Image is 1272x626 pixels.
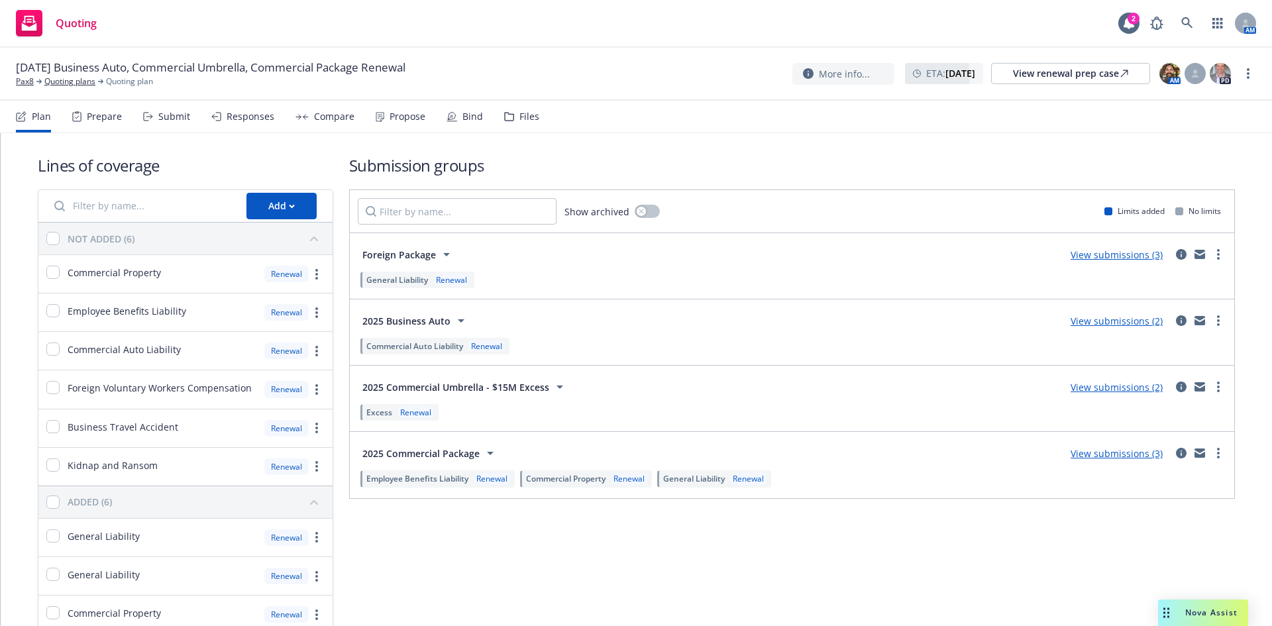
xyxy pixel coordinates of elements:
a: more [309,529,325,545]
a: more [1210,445,1226,461]
button: 2025 Business Auto [358,307,474,334]
button: Foreign Package [358,241,459,268]
a: more [309,343,325,359]
div: Renewal [611,473,647,484]
span: Quoting [56,18,97,28]
button: 2025 Commercial Umbrella - $15M Excess [358,374,572,400]
button: More info... [792,63,894,85]
div: Renewal [264,420,309,437]
a: View renewal prep case [991,63,1150,84]
span: 2025 Business Auto [362,314,450,328]
div: Compare [314,111,354,122]
span: Excess [366,407,392,418]
input: Filter by name... [46,193,238,219]
span: 2025 Commercial Package [362,446,480,460]
div: Renewal [264,606,309,623]
div: Renewal [264,568,309,584]
div: Renewal [264,342,309,359]
span: General Liability [663,473,725,484]
input: Filter by name... [358,198,556,225]
div: No limits [1175,205,1221,217]
button: 2025 Commercial Package [358,440,503,466]
div: Files [519,111,539,122]
a: more [1210,379,1226,395]
div: Propose [390,111,425,122]
div: Plan [32,111,51,122]
h1: Submission groups [349,154,1235,176]
div: 2 [1128,13,1139,25]
div: NOT ADDED (6) [68,232,134,246]
a: circleInformation [1173,246,1189,262]
span: Commercial Auto Liability [366,340,463,352]
span: Commercial Property [68,606,161,620]
a: View submissions (3) [1071,248,1163,261]
div: Submit [158,111,190,122]
button: ADDED (6) [68,492,325,513]
a: Switch app [1204,10,1231,36]
img: photo [1210,63,1231,84]
span: Kidnap and Ransom [68,458,158,472]
span: [DATE] Business Auto, Commercial Umbrella, Commercial Package Renewal [16,60,405,76]
div: Prepare [87,111,122,122]
div: Renewal [397,407,434,418]
span: ETA : [926,66,975,80]
span: Foreign Package [362,248,436,262]
button: Nova Assist [1158,600,1248,626]
a: more [309,266,325,282]
a: more [1240,66,1256,81]
a: more [309,458,325,474]
span: More info... [819,67,870,81]
span: General Liability [366,274,428,286]
img: photo [1159,63,1181,84]
div: Bind [462,111,483,122]
div: Renewal [730,473,767,484]
strong: [DATE] [945,67,975,79]
a: mail [1192,445,1208,461]
button: NOT ADDED (6) [68,228,325,249]
a: Quoting plans [44,76,95,87]
span: Foreign Voluntary Workers Compensation [68,381,252,395]
button: Add [246,193,317,219]
span: Commercial Property [68,266,161,280]
div: ADDED (6) [68,495,112,509]
span: Nova Assist [1185,607,1238,618]
div: Limits added [1104,205,1165,217]
a: more [309,607,325,623]
a: more [309,382,325,397]
a: View submissions (3) [1071,447,1163,460]
a: mail [1192,246,1208,262]
span: Quoting plan [106,76,153,87]
div: Add [268,193,295,219]
a: Report a Bug [1143,10,1170,36]
span: General Liability [68,529,140,543]
h1: Lines of coverage [38,154,333,176]
span: General Liability [68,568,140,582]
div: Drag to move [1158,600,1175,626]
div: Renewal [433,274,470,286]
div: Responses [227,111,274,122]
a: more [309,420,325,436]
a: View submissions (2) [1071,315,1163,327]
a: circleInformation [1173,445,1189,461]
div: Renewal [474,473,510,484]
div: View renewal prep case [1013,64,1128,83]
a: View submissions (2) [1071,381,1163,393]
a: mail [1192,379,1208,395]
a: circleInformation [1173,379,1189,395]
a: more [309,568,325,584]
a: Pax8 [16,76,34,87]
div: Renewal [264,458,309,475]
span: Employee Benefits Liability [68,304,186,318]
a: more [309,305,325,321]
span: Show archived [564,205,629,219]
div: Renewal [468,340,505,352]
div: Renewal [264,266,309,282]
a: mail [1192,313,1208,329]
span: Commercial Auto Liability [68,342,181,356]
div: Renewal [264,304,309,321]
a: Quoting [11,5,102,42]
div: Renewal [264,381,309,397]
a: Search [1174,10,1200,36]
span: Business Travel Accident [68,420,178,434]
span: Employee Benefits Liability [366,473,468,484]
